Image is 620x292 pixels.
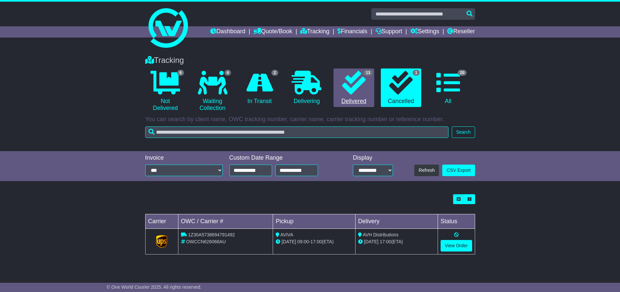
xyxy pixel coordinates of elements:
button: Refresh [414,165,439,176]
a: Quote/Book [253,26,292,38]
div: (ETA) [358,238,435,245]
span: 1Z30A5738694791492 [188,232,235,237]
a: 13 Delivered [333,68,374,107]
a: 4 Waiting Collection [192,68,233,114]
span: 1 [413,70,420,76]
a: Tracking [300,26,329,38]
a: Reseller [447,26,475,38]
a: CSV Export [442,165,475,176]
span: 4 [224,70,231,76]
a: View Order [441,240,472,252]
td: Status [438,214,475,229]
span: 13 [363,70,372,76]
button: Search [452,126,475,138]
a: Settings [410,26,439,38]
span: 17:00 [380,239,391,244]
td: Carrier [145,214,178,229]
span: AVIVA [280,232,293,237]
span: OWCCN626068AU [186,239,226,244]
span: [DATE] [364,239,379,244]
a: 6 Not Delivered [145,68,186,114]
td: Pickup [273,214,356,229]
p: You can search by client name, OWC tracking number, carrier name, carrier tracking number or refe... [145,116,475,123]
a: Support [376,26,402,38]
a: 1 Cancelled [381,68,421,107]
span: 2 [271,70,278,76]
span: [DATE] [282,239,296,244]
img: GetCarrierServiceLogo [156,235,167,248]
span: © One World Courier 2025. All rights reserved. [107,284,202,290]
a: Delivering [287,68,327,107]
span: 09:00 [297,239,309,244]
div: Custom Date Range [229,154,335,162]
a: Financials [337,26,367,38]
span: AVH Distributions [363,232,399,237]
div: - (ETA) [276,238,353,245]
div: Invoice [145,154,223,162]
td: Delivery [355,214,438,229]
a: 20 All [428,68,468,107]
span: 6 [177,70,184,76]
div: Display [353,154,393,162]
a: 2 In Transit [239,68,280,107]
a: Dashboard [210,26,245,38]
span: 17:00 [310,239,322,244]
span: 20 [458,70,467,76]
td: OWC / Carrier # [178,214,273,229]
div: Tracking [142,56,478,65]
